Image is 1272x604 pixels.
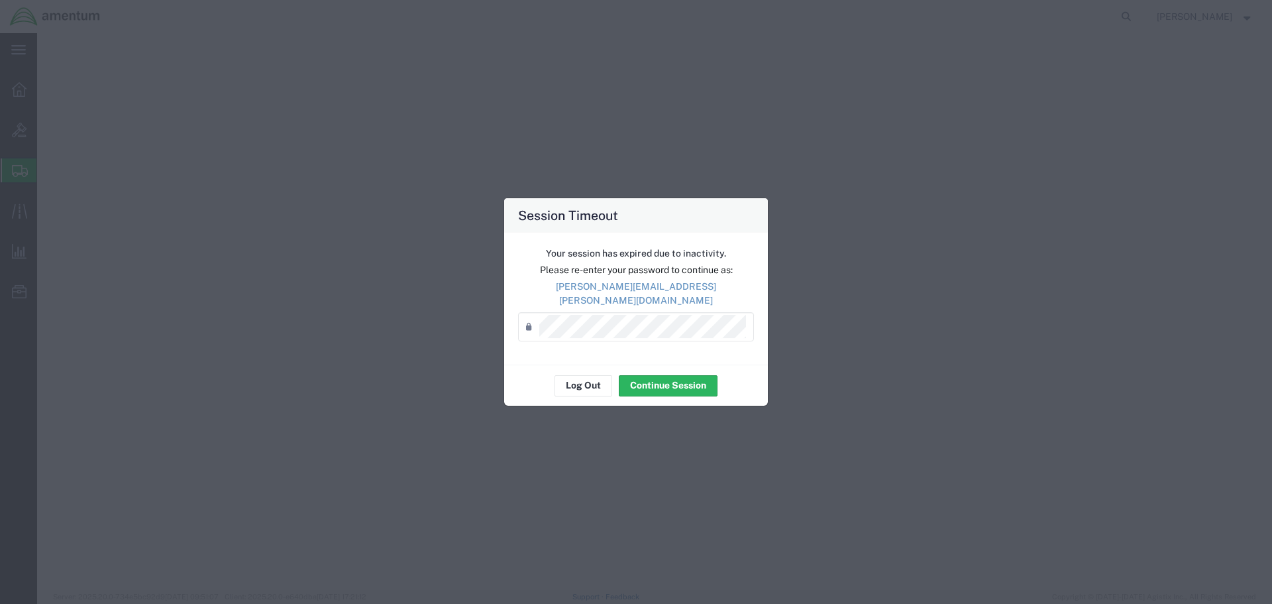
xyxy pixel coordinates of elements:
[555,375,612,396] button: Log Out
[518,280,754,308] p: [PERSON_NAME][EMAIL_ADDRESS][PERSON_NAME][DOMAIN_NAME]
[518,206,618,225] h4: Session Timeout
[619,375,717,396] button: Continue Session
[518,263,754,277] p: Please re-enter your password to continue as:
[518,247,754,261] p: Your session has expired due to inactivity.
